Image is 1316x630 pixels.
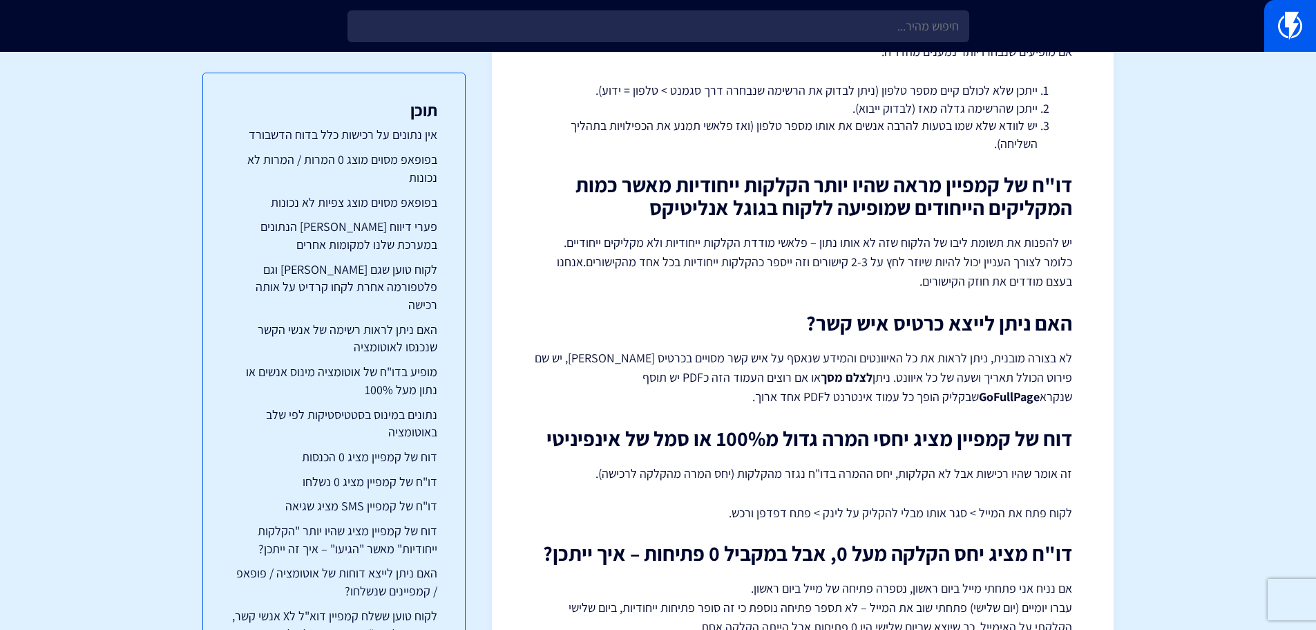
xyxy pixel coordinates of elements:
input: חיפוש מהיר... [347,10,969,42]
h2: דו"ח מציג יחס הקלקה מעל 0, אבל במקביל 0 פתיחות – איך ייתכן? [533,542,1072,565]
a: מופיע בדו"ח של אוטומציה מינוס אנשים או נתון מעל 100% [231,363,437,398]
p: לא בצורה מובנית, ניתן לראות את כל האיוונטים והמידע שנאסף על איש קשר מסויים בכרטיס [PERSON_NAME], ... [533,349,1072,407]
strong: GoFullPage [979,389,1040,405]
li: יש לוודא שלא שמו בטעות להרבה אנשים את אותו מספר טלפון (ואז פלאשי תמנע את הכפילויות בתהליך השליחה). [568,117,1038,152]
a: אין נתונים על רכישות כלל בדוח הדשבורד [231,126,437,144]
h3: תוכן [231,101,437,119]
a: פערי דיווח [PERSON_NAME] הנתונים במערכת שלנו למקומות אחרים [231,218,437,253]
h2: דו"ח של קמפיין מראה שהיו יותר הקלקות ייחודיות מאשר כמות המקליקים הייחודים שמופיעה ללקוח בגוגל אנל... [533,174,1072,219]
a: האם ניתן לראות רשימה של אנשי הקשר שנכנסו לאוטומציה [231,321,437,356]
a: דו"ח של קמפיין SMS מציג שגיאה [231,497,437,515]
strong: לצלם מסך [821,369,872,385]
li: ייתכן שהרשימה גדלה מאז (לבדוק ייבוא). [568,100,1038,118]
p: לקוח פתח את המייל > סגר אותו מבלי להקליק על לינק > פתח דפדפן ורכש. [533,504,1072,522]
a: דוח של קמפיין מציג שהיו יותר "הקלקות ייחודיות" מאשר "הגיעו" – איך זה ייתכן? [231,522,437,557]
a: נתונים במינוס בסטטיסטיקות לפי שלב באוטומציה [231,406,437,441]
a: דוח של קמפיין מציג 0 הכנסות [231,448,437,466]
a: דו"ח של קמפיין מציג 0 נשלחו [231,473,437,491]
li: ייתכן שלא לכולם קיים מספר טלפון (ניתן לבדוק את הרשימה שנבחרה דרך סגמנט > טלפון = ידוע). [568,82,1038,100]
a: בפופאפ מסוים מוצג צפיות לא נכונות [231,194,437,212]
h2: דוח של קמפיין מציג יחסי המרה גדול מ100% או סמל של אינפיניטי [533,427,1072,450]
p: זה אומר שהיו רכישות אבל לא הקלקות, יחס ההמרה בדו"ח נגזר מהקלקות (יחס המרה מהקלקה לרכישה). [533,464,1072,483]
a: האם ניתן לייצא דוחות של אוטומציה / פופאפ / קמפיינים שנשלחו? [231,564,437,600]
h2: האם ניתן לייצא כרטיס איש קשר? [533,312,1072,335]
p: אם מופיעים שנבחרו יותר נמענים מהדו"ח: [533,43,1072,61]
a: לקוח טוען שגם [PERSON_NAME] וגם פלטפורמה אחרת לקחו קרדיט על אותה רכישה [231,261,437,314]
p: יש להפנות את תשומת ליבו של הלקוח שזה לא אותו נתון – פלאשי מודדת הקלקות ייחודיות ולא מקליקים ייחוד... [533,233,1072,291]
a: בפופאפ מסוים מוצג 0 המרות / המרות לא נכונות [231,151,437,186]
